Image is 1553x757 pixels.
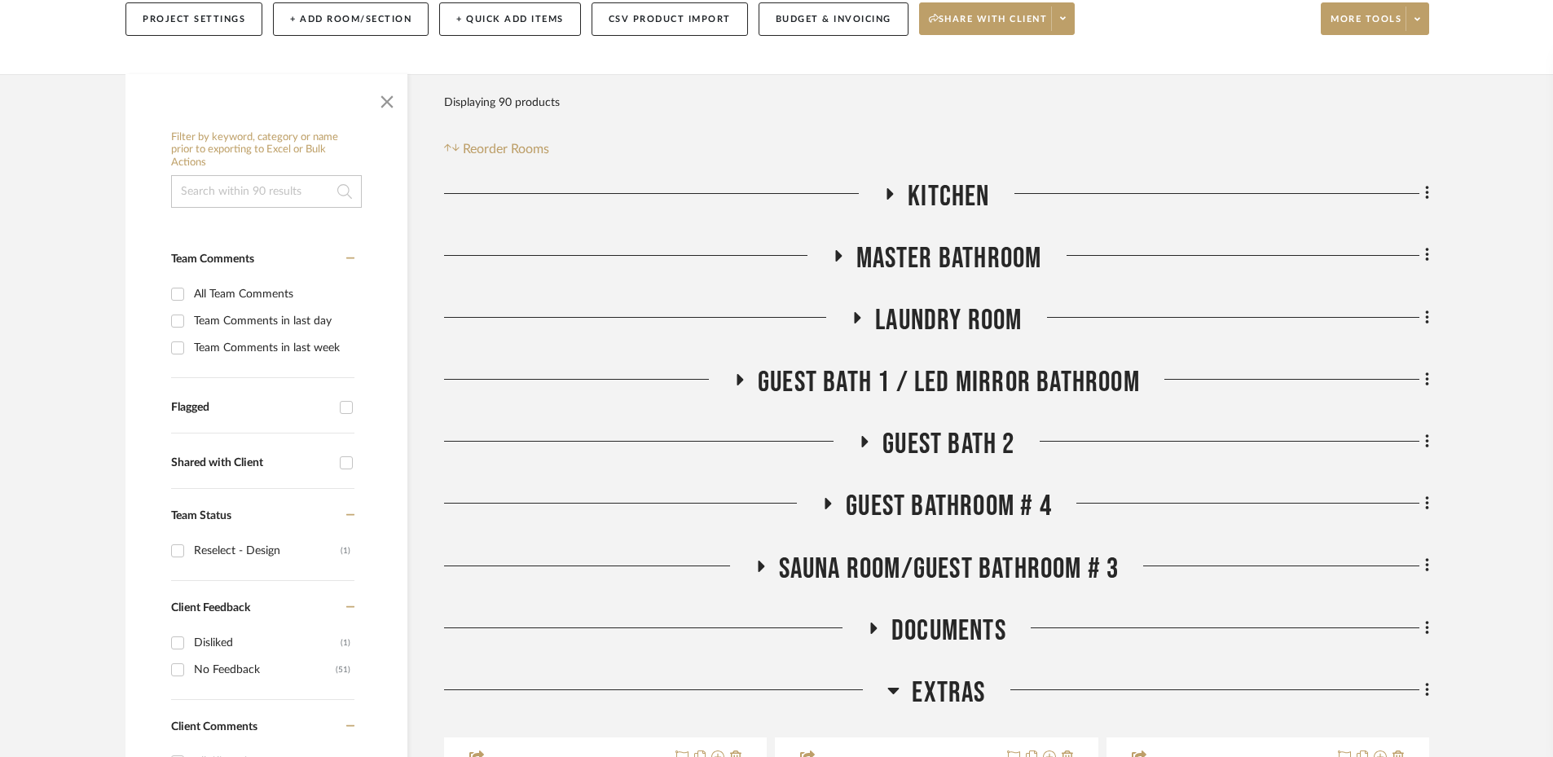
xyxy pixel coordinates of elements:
button: + Add Room/Section [273,2,429,36]
div: (1) [341,630,350,656]
span: Client Feedback [171,602,250,614]
button: CSV Product Import [592,2,748,36]
span: Reorder Rooms [463,139,549,159]
div: Team Comments in last week [194,335,350,361]
button: More tools [1321,2,1429,35]
button: Share with client [919,2,1076,35]
span: Extras [912,676,985,711]
button: + Quick Add Items [439,2,581,36]
span: Client Comments [171,721,257,733]
button: Close [371,82,403,115]
div: Team Comments in last day [194,308,350,334]
span: Master Bathroom [856,241,1042,276]
div: All Team Comments [194,281,350,307]
div: Shared with Client [171,456,332,470]
span: Sauna Room/Guest bathroom # 3 [779,552,1120,587]
button: Budget & Invoicing [759,2,908,36]
span: Guest Bath 2 [882,427,1014,462]
div: Flagged [171,401,332,415]
span: Guest Bath 1 / LED Mirror Bathroom [758,365,1140,400]
span: Documents [891,614,1006,649]
div: No Feedback [194,657,336,683]
div: (1) [341,538,350,564]
button: Reorder Rooms [444,139,549,159]
div: (51) [336,657,350,683]
div: Reselect - Design [194,538,341,564]
h6: Filter by keyword, category or name prior to exporting to Excel or Bulk Actions [171,131,362,169]
span: Laundry Room [875,303,1022,338]
input: Search within 90 results [171,175,362,208]
div: Disliked [194,630,341,656]
div: Displaying 90 products [444,86,560,119]
span: Team Status [171,510,231,522]
button: Project Settings [125,2,262,36]
span: More tools [1331,13,1401,37]
span: Share with client [929,13,1048,37]
span: Guest bathroom # 4 [846,489,1052,524]
span: Kitchen [908,179,989,214]
span: Team Comments [171,253,254,265]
